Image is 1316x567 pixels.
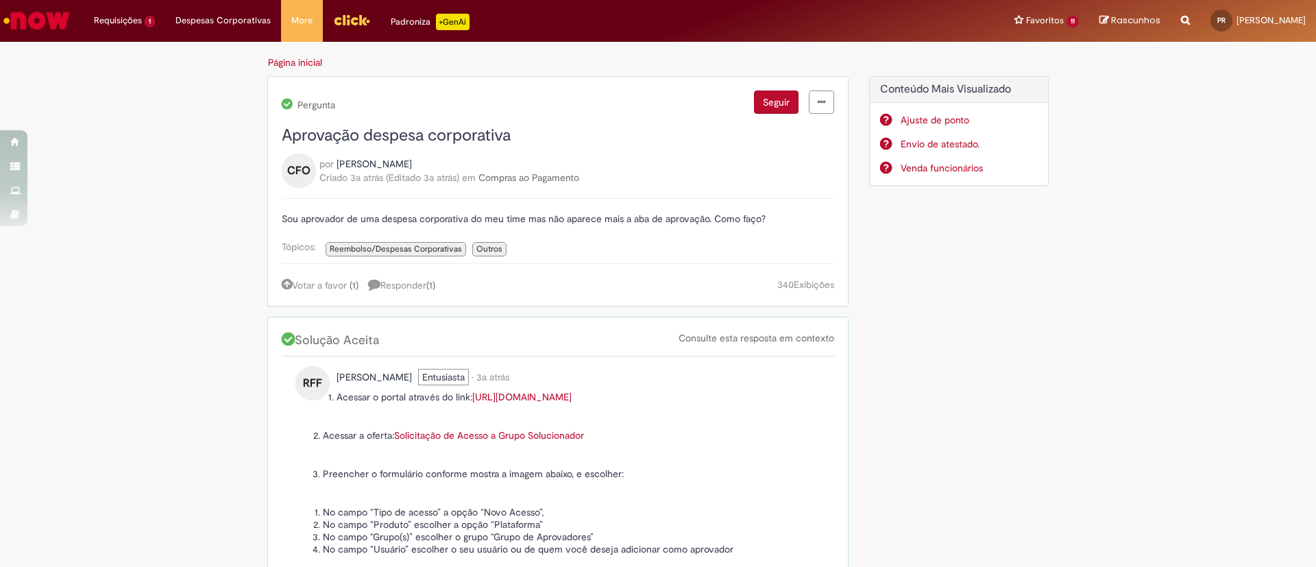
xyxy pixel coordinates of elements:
[476,243,502,254] span: Outros
[901,113,1038,127] a: Ajuste de ponto
[368,278,442,292] a: 1 respostas, clique para responder
[323,518,779,531] li: No campo “Produto” escolher a opção “Plataforma”
[386,171,462,184] span: (Editado
[869,76,1049,186] div: Conteúdo Mais Visualizado
[326,242,466,256] a: Reembolso/Despesas Corporativas
[282,164,316,176] a: CFO
[754,91,799,114] button: Seguir
[424,171,456,184] span: 3a atrás
[462,171,476,184] span: em
[1217,16,1226,25] span: PR
[1026,14,1064,27] span: Favoritos
[777,278,794,291] span: 340
[424,171,456,184] time: 03/08/2022 11:49:27
[319,171,348,184] span: Criado
[333,10,370,30] img: click_logo_yellow_360x200.png
[1,7,72,34] img: ServiceNow
[337,158,412,170] span: Caio Fernando Oliveira Hespanhol perfil
[880,84,1038,96] h2: Conteúdo Mais Visualizado
[323,468,779,480] li: Preencher o formulário conforme mostra a imagem abaixo, e escolher:
[456,171,459,184] span: )
[323,543,779,555] li: No campo “Usuário” escolher o seu usuário ou de quem você deseja adicionar como aprovador
[337,370,412,384] a: Rogerio Francys Fernandes Ferreira perfil
[472,391,572,403] a: [URL][DOMAIN_NAME]
[1067,16,1079,27] span: 11
[291,14,313,27] span: More
[472,371,474,383] span: •
[330,243,462,254] span: Reembolso/Despesas Corporativas
[295,376,330,389] a: RFF
[145,16,155,27] span: 1
[350,171,383,184] time: 19/07/2022 17:33:03
[175,14,271,27] span: Despesas Corporativas
[323,531,779,543] li: No campo “Grupo(s)” escolher o grupo “Grupo de Aprovadores”
[679,332,834,344] a: Consulte esta resposta em contexto
[809,91,834,114] a: menu Ações
[323,429,779,442] li: Acessar a oferta:
[472,242,507,256] a: Outros
[282,241,323,253] span: Tópicos:
[337,157,412,171] a: Caio Fernando Oliveira Hespanhol perfil
[1111,14,1160,27] span: Rascunhos
[282,279,347,291] a: Votar a favor
[323,506,779,518] li: No campo “Tipo de acesso” a opção “Novo Acesso”,
[323,391,779,403] li: Acessar o portal através do link:
[901,137,1038,151] a: Envio de atestado.
[282,213,834,225] p: Sou aprovador de uma despesa corporativa do meu time mas não aparece mais a aba de aprovação. Com...
[476,371,509,383] time: 23/08/2022 11:28:22
[337,371,412,383] span: Rogerio Francys Fernandes Ferreira perfil
[352,279,356,291] span: 1
[418,369,469,385] span: Entusiasta
[794,278,834,291] span: Exibições
[429,279,432,291] span: 1
[901,161,1038,175] a: Venda funcionários
[426,279,435,291] span: ( )
[282,331,834,357] div: Solução Aceita
[478,171,579,184] a: Compras ao Pagamento
[436,14,470,30] p: +GenAi
[268,56,322,69] a: Página inicial
[350,279,358,291] a: (1)
[282,125,511,146] span: Aprovação despesa corporativa
[350,171,383,184] span: 3a atrás
[391,14,470,30] div: Padroniza
[303,372,322,394] span: RFF
[295,99,335,110] span: Pergunta
[287,160,310,182] span: CFO
[476,371,509,383] span: 3a atrás
[1099,14,1160,27] a: Rascunhos
[319,158,334,170] span: por
[94,14,142,27] span: Requisições
[1236,14,1306,26] span: [PERSON_NAME]
[282,333,382,348] span: Solução Aceita
[394,429,584,442] a: Solicitação de Acesso a Grupo Solucionador
[368,279,435,291] span: Responder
